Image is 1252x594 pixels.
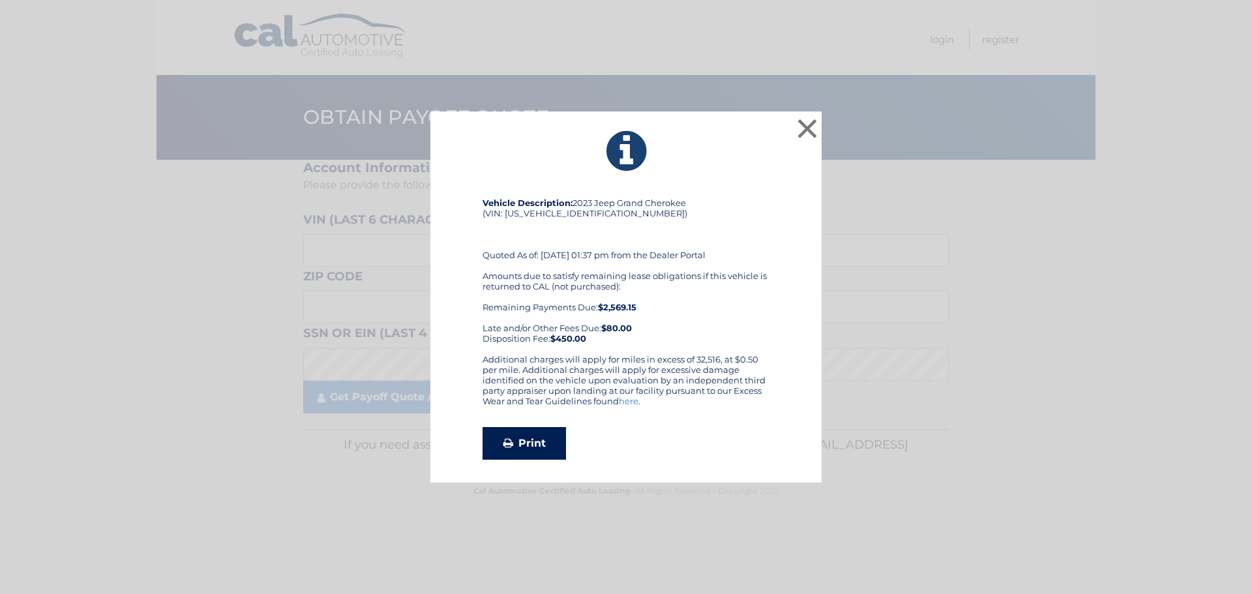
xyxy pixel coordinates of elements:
[483,271,769,344] div: Amounts due to satisfy remaining lease obligations if this vehicle is returned to CAL (not purcha...
[794,115,820,141] button: ×
[550,333,586,344] strong: $450.00
[483,198,769,354] div: 2023 Jeep Grand Cherokee (VIN: [US_VEHICLE_IDENTIFICATION_NUMBER]) Quoted As of: [DATE] 01:37 pm ...
[483,198,573,208] strong: Vehicle Description:
[619,396,638,406] a: here
[598,302,636,312] b: $2,569.15
[483,354,769,417] div: Additional charges will apply for miles in excess of 32,516, at $0.50 per mile. Additional charge...
[483,427,566,460] a: Print
[601,323,632,333] b: $80.00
